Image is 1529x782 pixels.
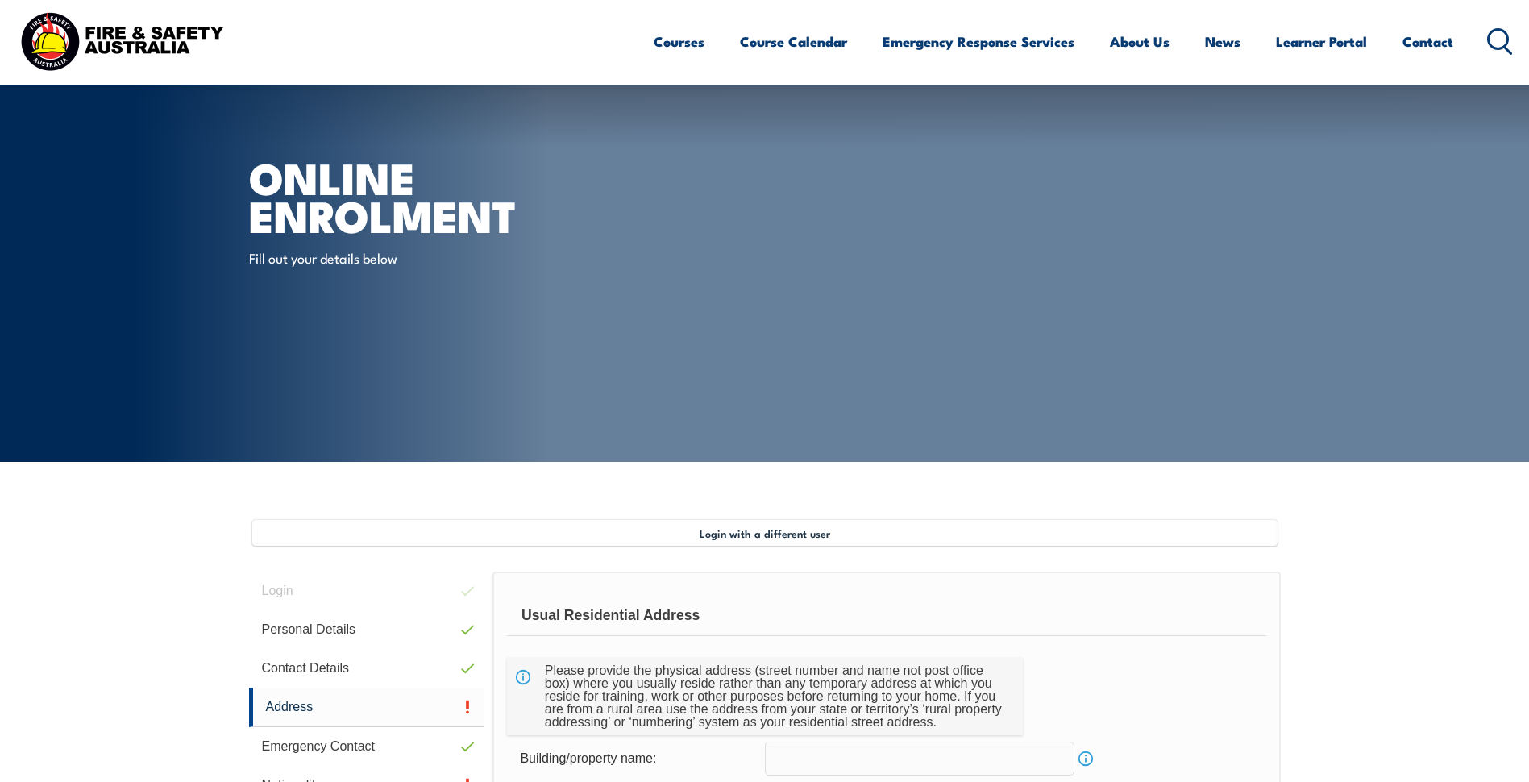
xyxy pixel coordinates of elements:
[700,526,830,539] span: Login with a different user
[1074,747,1097,770] a: Info
[507,596,1265,636] div: Usual Residential Address
[249,610,484,649] a: Personal Details
[1402,20,1453,63] a: Contact
[1205,20,1240,63] a: News
[883,20,1074,63] a: Emergency Response Services
[249,727,484,766] a: Emergency Contact
[538,658,1011,735] div: Please provide the physical address (street number and name not post office box) where you usuall...
[1110,20,1170,63] a: About Us
[507,743,765,774] div: Building/property name:
[654,20,704,63] a: Courses
[249,158,647,233] h1: Online Enrolment
[249,248,543,267] p: Fill out your details below
[249,649,484,688] a: Contact Details
[1276,20,1367,63] a: Learner Portal
[249,688,484,727] a: Address
[740,20,847,63] a: Course Calendar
